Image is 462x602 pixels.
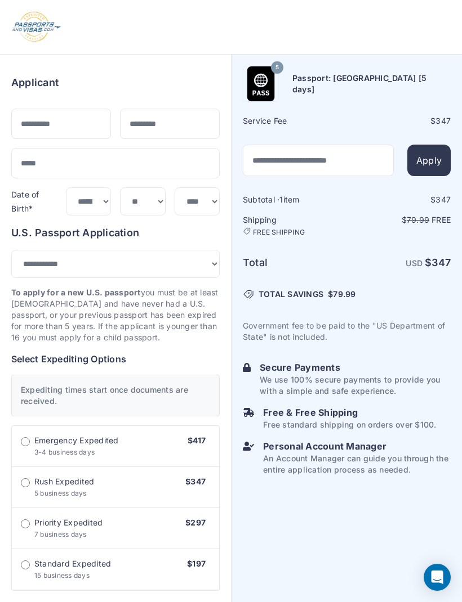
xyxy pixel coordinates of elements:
p: We use 100% secure payments to provide you with a simple and safe experience. [260,374,451,397]
p: $ [348,214,451,226]
div: Expediting times start once documents are received. [11,375,220,416]
span: 347 [436,195,451,204]
span: 347 [436,116,451,125]
div: $ [348,194,451,205]
h6: Select Expediting Options [11,352,220,366]
p: Free standard shipping on orders over $100. [263,419,436,430]
span: TOTAL SAVINGS [259,289,323,300]
h6: U.S. Passport Application [11,225,220,241]
img: Product Name [243,66,278,101]
span: Rush Expedited [34,476,94,487]
span: Priority Expedited [34,517,103,528]
h6: Applicant [11,75,59,91]
button: Apply [407,145,451,176]
h6: Free & Free Shipping [263,406,436,419]
h6: Total [243,255,346,271]
div: $ [348,115,451,127]
span: 1 [279,195,283,204]
h6: Service Fee [243,115,346,127]
h6: Passport: [GEOGRAPHIC_DATA] [5 days] [292,73,451,95]
span: 7 business days [34,530,87,538]
span: 3-4 business days [34,448,95,456]
span: $417 [188,435,206,445]
label: Date of Birth* [11,190,39,214]
span: Emergency Expedited [34,435,119,446]
span: $ [328,289,356,300]
span: 15 business days [34,571,90,579]
span: 5 [276,60,279,75]
span: 79.99 [333,289,356,299]
p: Government fee to be paid to the "US Department of State" is not included. [243,320,451,343]
span: $297 [185,518,206,527]
span: USD [406,258,423,268]
strong: $ [425,257,451,268]
p: An Account Manager can guide you through the entire application process as needed. [263,453,451,475]
h6: Subtotal · item [243,194,346,205]
span: $197 [187,559,206,568]
strong: To apply for a new U.S. passport [11,287,141,297]
div: Open Intercom Messenger [424,564,451,591]
span: Free [432,215,451,224]
span: 79.99 [407,215,429,224]
span: 5 business days [34,489,87,497]
p: you must be at least [DEMOGRAPHIC_DATA] and have never had a U.S. passport, or your previous pass... [11,287,220,343]
span: 347 [432,257,451,268]
span: FREE SHIPPING [253,228,305,237]
h6: Shipping [243,214,346,237]
h6: Personal Account Manager [263,439,451,453]
h6: Secure Payments [260,361,451,374]
img: Logo [11,11,61,43]
span: Standard Expedited [34,558,111,569]
span: $347 [185,477,206,486]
